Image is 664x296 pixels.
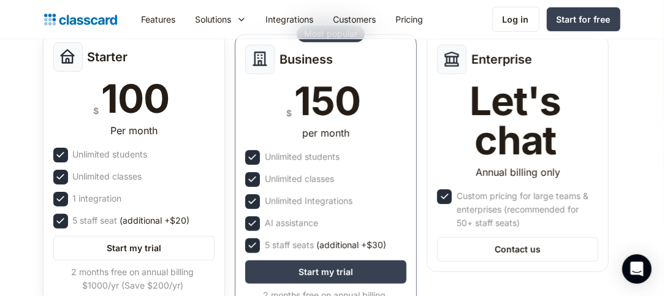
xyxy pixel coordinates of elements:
[457,189,596,230] div: Custom pricing for large teams & enterprises (recommended for 50+ staff seats)
[196,13,232,26] div: Solutions
[73,170,142,183] div: Unlimited classes
[53,265,212,292] div: 2 months free on annual billing $1000/yr (Save $200/yr)
[622,254,652,284] div: Open Intercom Messenger
[302,126,349,140] div: per month
[557,13,611,26] div: Start for free
[294,82,360,121] div: 150
[265,150,340,164] div: Unlimited students
[44,11,117,28] a: Logo
[265,216,318,230] div: AI assistance
[186,6,256,33] div: Solutions
[265,194,353,208] div: Unlimited Integrations
[88,50,128,64] h2: Starter
[437,82,593,160] div: Let's chat
[73,148,148,161] div: Unlimited students
[547,7,620,31] a: Start for free
[286,105,292,121] div: $
[503,13,529,26] div: Log in
[324,6,386,33] a: Customers
[265,172,334,186] div: Unlimited classes
[386,6,433,33] a: Pricing
[476,165,560,180] div: Annual billing only
[265,238,386,252] div: 5 staff seats
[437,237,598,262] a: Contact us
[471,52,532,67] h2: Enterprise
[280,52,333,67] h2: Business
[94,103,99,118] div: $
[132,6,186,33] a: Features
[256,6,324,33] a: Integrations
[102,79,169,118] div: 100
[120,214,190,227] span: (additional +$20)
[73,192,122,205] div: 1 integration
[492,7,540,32] a: Log in
[316,238,386,252] span: (additional +$30)
[53,236,215,260] a: Start my trial
[73,214,190,227] div: 5 staff seat
[245,260,406,284] a: Start my trial
[110,123,158,138] div: Per month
